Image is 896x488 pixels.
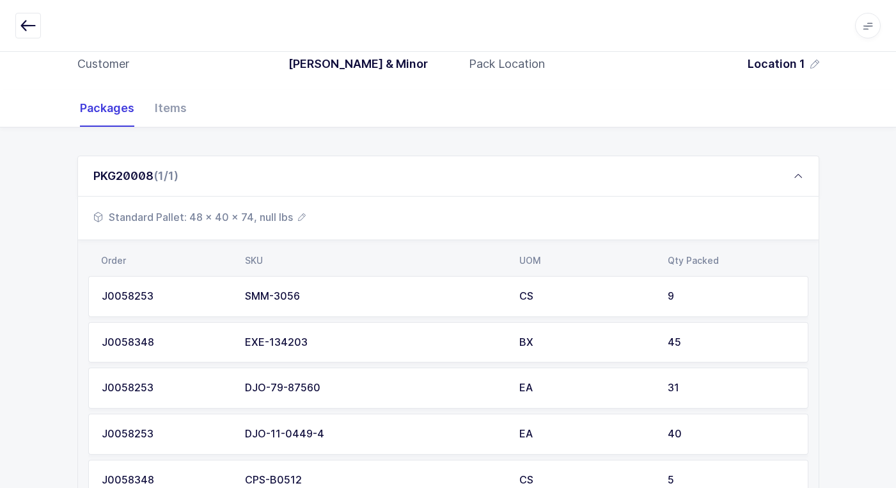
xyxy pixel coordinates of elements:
[245,256,504,266] div: SKU
[245,291,504,302] div: SMM-3056
[102,337,230,348] div: J0058348
[102,291,230,302] div: J0058253
[748,56,819,72] button: Location 1
[102,428,230,440] div: J0058253
[93,168,178,184] div: PKG20008
[102,382,230,394] div: J0058253
[668,337,795,348] div: 45
[278,56,428,72] div: [PERSON_NAME] & Minor
[245,428,504,440] div: DJO-11-0449-4
[519,382,652,394] div: EA
[469,56,545,72] div: Pack Location
[519,428,652,440] div: EA
[77,56,129,72] div: Customer
[519,291,652,302] div: CS
[245,475,504,486] div: CPS-B0512
[245,382,504,394] div: DJO-79-87560
[668,291,795,302] div: 9
[519,337,652,348] div: BX
[748,56,805,72] span: Location 1
[101,256,230,266] div: Order
[77,156,819,197] div: PKG20008(1/1)
[102,475,230,486] div: J0058348
[668,382,795,394] div: 31
[519,256,652,266] div: UOM
[668,475,795,486] div: 5
[145,90,187,127] div: Items
[668,428,795,440] div: 40
[153,169,178,183] span: (1/1)
[519,475,652,486] div: CS
[245,337,504,348] div: EXE-134203
[80,90,145,127] div: Packages
[93,209,306,225] button: Standard Pallet: 48 x 40 x 74, null lbs
[668,256,801,266] div: Qty Packed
